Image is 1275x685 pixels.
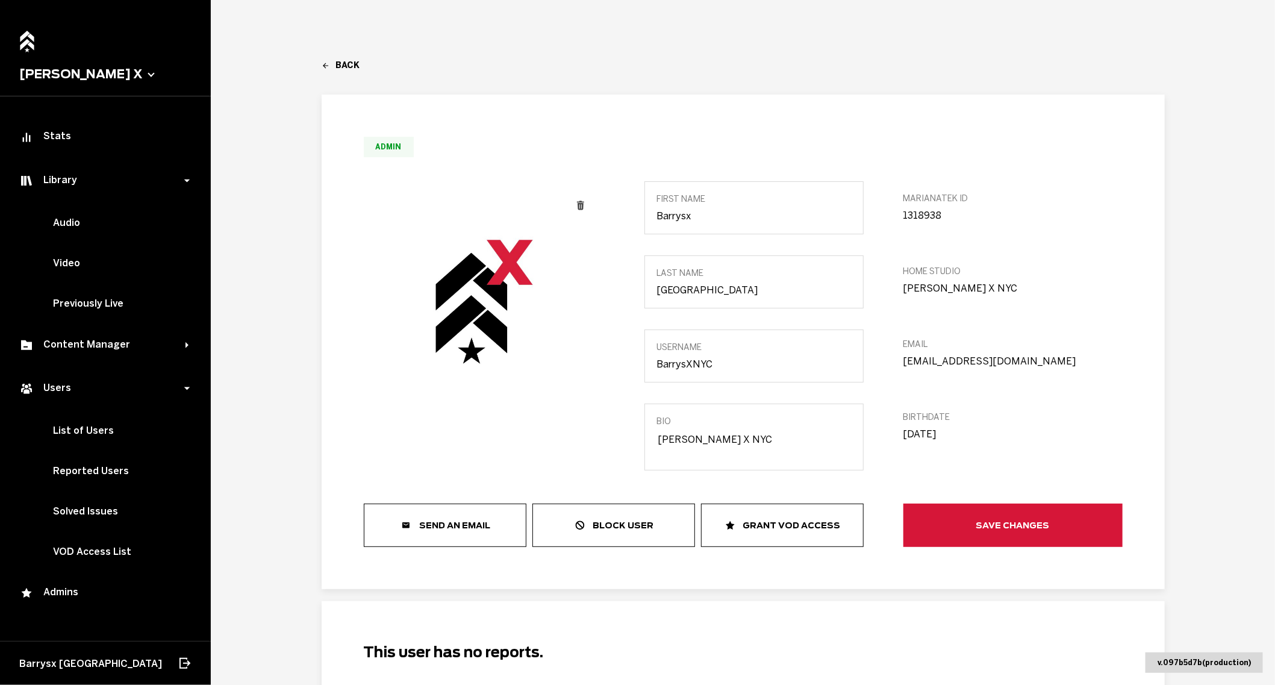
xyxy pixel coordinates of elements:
span: Home studio [903,266,1123,277]
a: Back [322,60,1165,70]
input: Email [903,355,1123,367]
input: Home studio [903,283,1123,294]
button: Grant VOD Access [701,504,864,547]
div: Users [19,381,185,396]
input: MarianaTek ID [903,210,1123,221]
span: Username [657,342,851,352]
span: last Name [657,268,851,278]
input: Birthdate [903,428,1123,440]
button: Log out [177,650,192,677]
input: first Name [657,210,851,222]
span: first Name [657,194,851,204]
button: Send an email [364,504,526,547]
a: Home [16,24,38,50]
input: Username [657,358,851,370]
img: d57673e8-9c06-4739-b5c5-56793864174e.jpeg [364,181,605,422]
div: Library [19,174,185,188]
h2: This user has no reports. [364,643,1123,661]
span: Email [903,339,1123,349]
div: v. 097b5d7b ( production ) [1146,652,1263,673]
input: last Name [657,284,851,296]
div: Stats [19,130,192,145]
button: [PERSON_NAME] X [19,67,192,81]
span: Birthdate [903,412,1123,422]
textarea: Bio [657,433,851,458]
span: MarianaTek ID [903,193,1123,204]
span: Bio [657,416,851,427]
span: Barrysx [GEOGRAPHIC_DATA] [19,658,162,669]
span: Admin [364,137,414,157]
div: Admins [19,586,192,601]
div: Content Manager [19,338,185,352]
